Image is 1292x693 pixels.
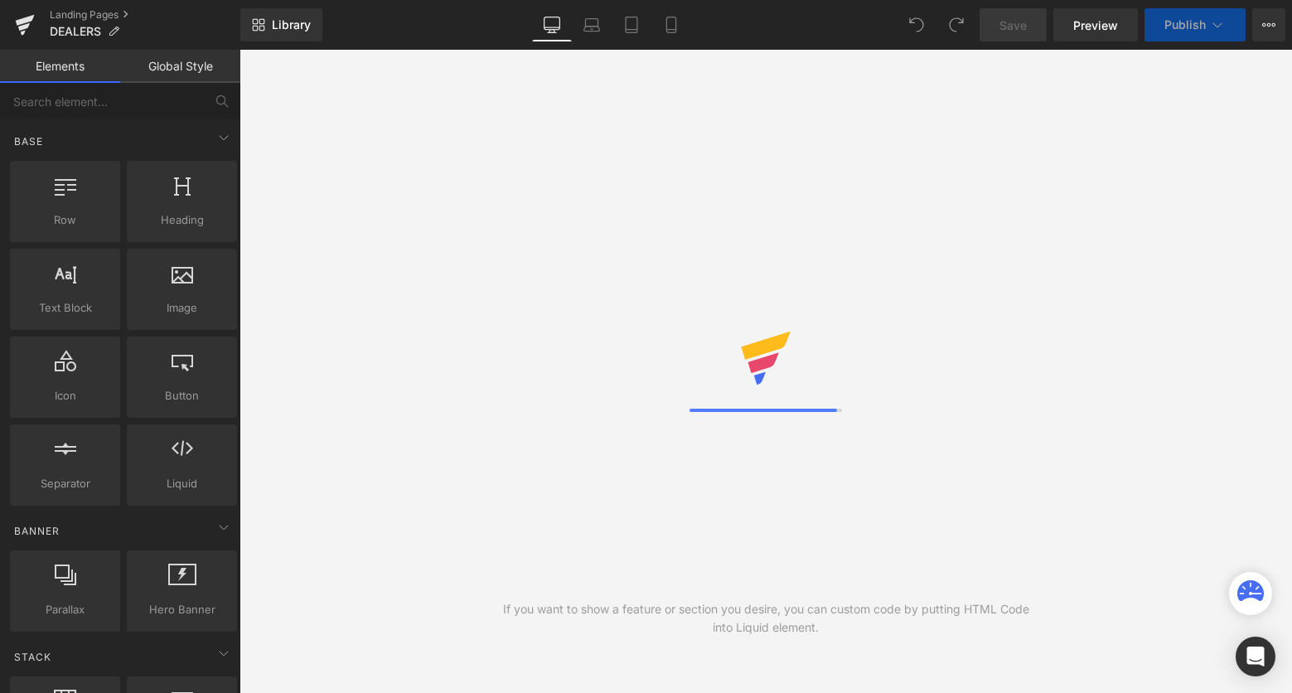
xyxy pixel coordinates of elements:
span: Icon [15,387,115,405]
span: Stack [12,649,53,665]
span: Text Block [15,299,115,317]
a: Preview [1053,8,1138,41]
span: Heading [132,211,232,229]
button: Publish [1144,8,1246,41]
span: Preview [1073,17,1118,34]
a: Mobile [651,8,691,41]
button: More [1252,8,1285,41]
span: Row [15,211,115,229]
a: Landing Pages [50,8,240,22]
span: Base [12,133,45,149]
a: Global Style [120,50,240,83]
span: DEALERS [50,25,101,38]
span: Publish [1164,18,1206,31]
div: If you want to show a feature or section you desire, you can custom code by putting HTML Code int... [503,600,1029,637]
span: Hero Banner [132,601,232,618]
span: Separator [15,475,115,492]
a: New Library [240,8,322,41]
span: Button [132,387,232,405]
span: Parallax [15,601,115,618]
span: Library [272,17,311,32]
div: Open Intercom Messenger [1236,637,1275,676]
a: Tablet [612,8,651,41]
span: Banner [12,523,61,539]
span: Image [132,299,232,317]
a: Desktop [532,8,572,41]
button: Undo [900,8,933,41]
span: Save [999,17,1027,34]
button: Redo [940,8,973,41]
a: Laptop [572,8,612,41]
span: Liquid [132,475,232,492]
